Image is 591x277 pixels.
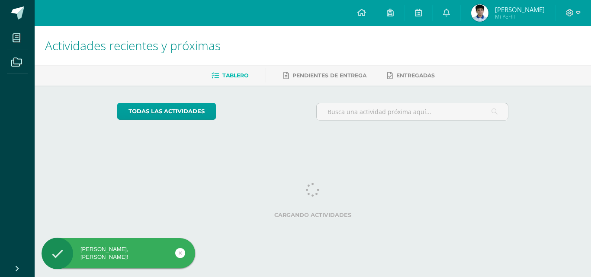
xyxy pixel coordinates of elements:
[222,72,248,79] span: Tablero
[495,5,545,14] span: [PERSON_NAME]
[292,72,366,79] span: Pendientes de entrega
[317,103,508,120] input: Busca una actividad próxima aquí...
[396,72,435,79] span: Entregadas
[117,103,216,120] a: todas las Actividades
[117,212,509,218] label: Cargando actividades
[283,69,366,83] a: Pendientes de entrega
[495,13,545,20] span: Mi Perfil
[45,37,221,54] span: Actividades recientes y próximas
[471,4,488,22] img: 767ad7cf70c8f7d2bfdce350c6240e40.png
[212,69,248,83] a: Tablero
[387,69,435,83] a: Entregadas
[42,245,195,261] div: [PERSON_NAME], [PERSON_NAME]!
